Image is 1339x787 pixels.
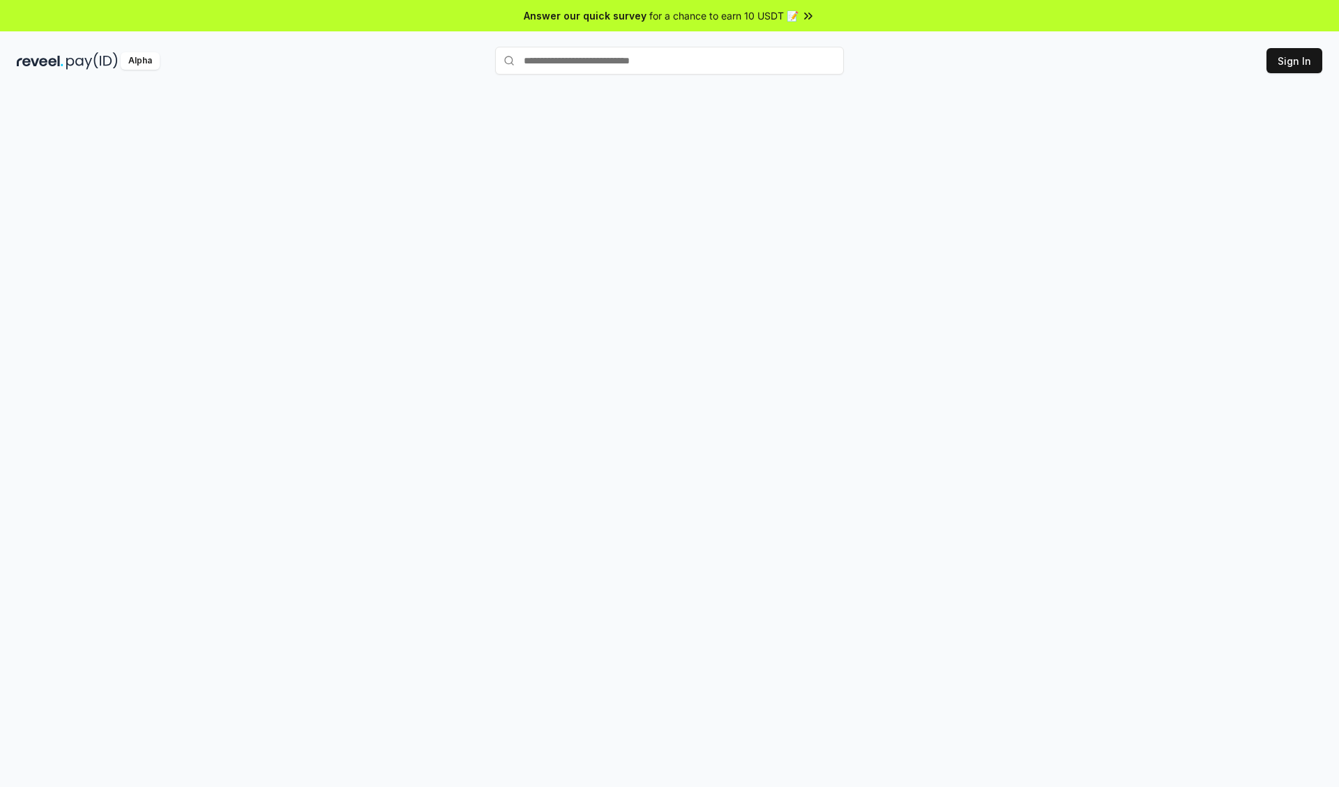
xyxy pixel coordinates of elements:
button: Sign In [1266,48,1322,73]
div: Alpha [121,52,160,70]
img: pay_id [66,52,118,70]
span: for a chance to earn 10 USDT 📝 [649,8,799,23]
span: Answer our quick survey [524,8,646,23]
img: reveel_dark [17,52,63,70]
